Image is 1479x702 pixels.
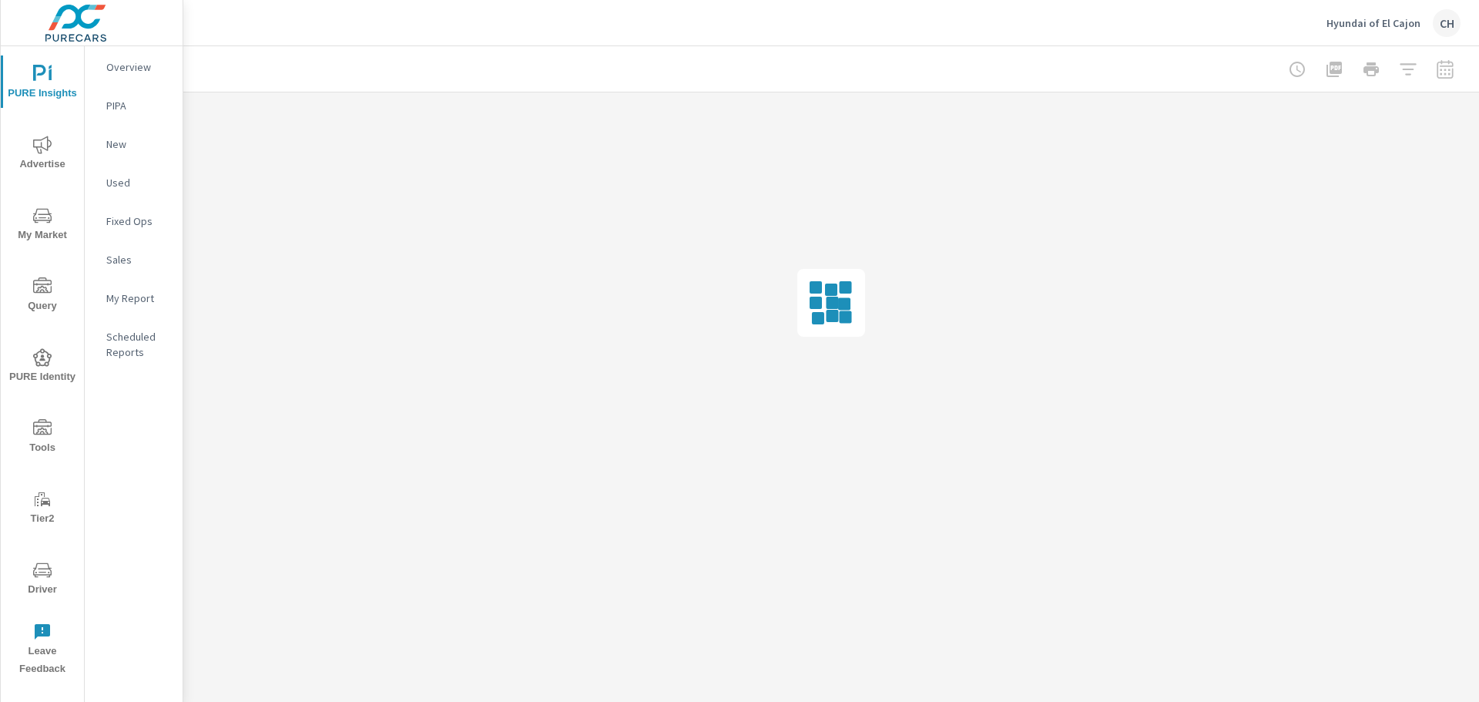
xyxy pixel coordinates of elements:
[5,207,79,244] span: My Market
[106,136,170,152] p: New
[5,65,79,102] span: PURE Insights
[85,248,183,271] div: Sales
[106,291,170,306] p: My Report
[85,171,183,194] div: Used
[1,46,84,684] div: nav menu
[5,277,79,315] span: Query
[85,55,183,79] div: Overview
[106,98,170,113] p: PIPA
[5,348,79,386] span: PURE Identity
[5,561,79,599] span: Driver
[106,329,170,360] p: Scheduled Reports
[5,623,79,678] span: Leave Feedback
[85,133,183,156] div: New
[106,175,170,190] p: Used
[5,419,79,457] span: Tools
[85,325,183,364] div: Scheduled Reports
[106,252,170,267] p: Sales
[5,490,79,528] span: Tier2
[106,59,170,75] p: Overview
[85,210,183,233] div: Fixed Ops
[5,136,79,173] span: Advertise
[85,94,183,117] div: PIPA
[106,213,170,229] p: Fixed Ops
[1433,9,1461,37] div: CH
[85,287,183,310] div: My Report
[1326,16,1420,30] p: Hyundai of El Cajon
